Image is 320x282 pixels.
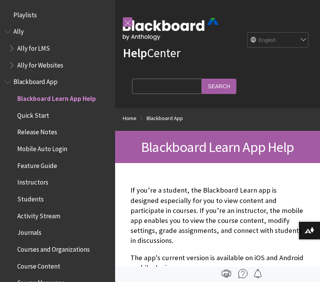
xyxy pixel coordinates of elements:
[141,138,294,156] span: Blackboard Learn App Help
[123,45,147,61] strong: Help
[17,226,41,237] span: Journals
[17,59,63,69] span: Ally for Websites
[13,8,37,19] span: Playlists
[17,209,60,220] span: Activity Stream
[130,253,305,273] p: The app's current version is available on iOS and Android mobile devices.
[17,193,44,203] span: Students
[253,269,262,278] img: Follow this page
[130,185,305,246] p: If you’re a student, the Blackboard Learn app is designed especially for you to view content and ...
[17,109,49,119] span: Quick Start
[17,42,50,52] span: Ally for LMS
[5,8,111,21] nav: Book outline for Playlists
[17,243,90,253] span: Courses and Organizations
[17,176,48,186] span: Instructors
[5,25,111,72] nav: Book outline for Anthology Ally Help
[13,25,24,36] span: Ally
[123,114,137,123] a: Home
[17,260,60,270] span: Course Content
[123,18,219,40] img: Blackboard by Anthology
[17,92,96,102] span: Blackboard Learn App Help
[222,269,231,278] img: Print
[147,114,183,123] a: Blackboard App
[17,142,67,153] span: Mobile Auto Login
[238,269,247,278] img: More help
[202,79,236,94] input: Search
[17,126,57,136] span: Release Notes
[13,76,58,86] span: Blackboard App
[123,45,180,61] a: HelpCenter
[17,159,57,170] span: Feature Guide
[247,33,309,48] select: Site Language Selector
